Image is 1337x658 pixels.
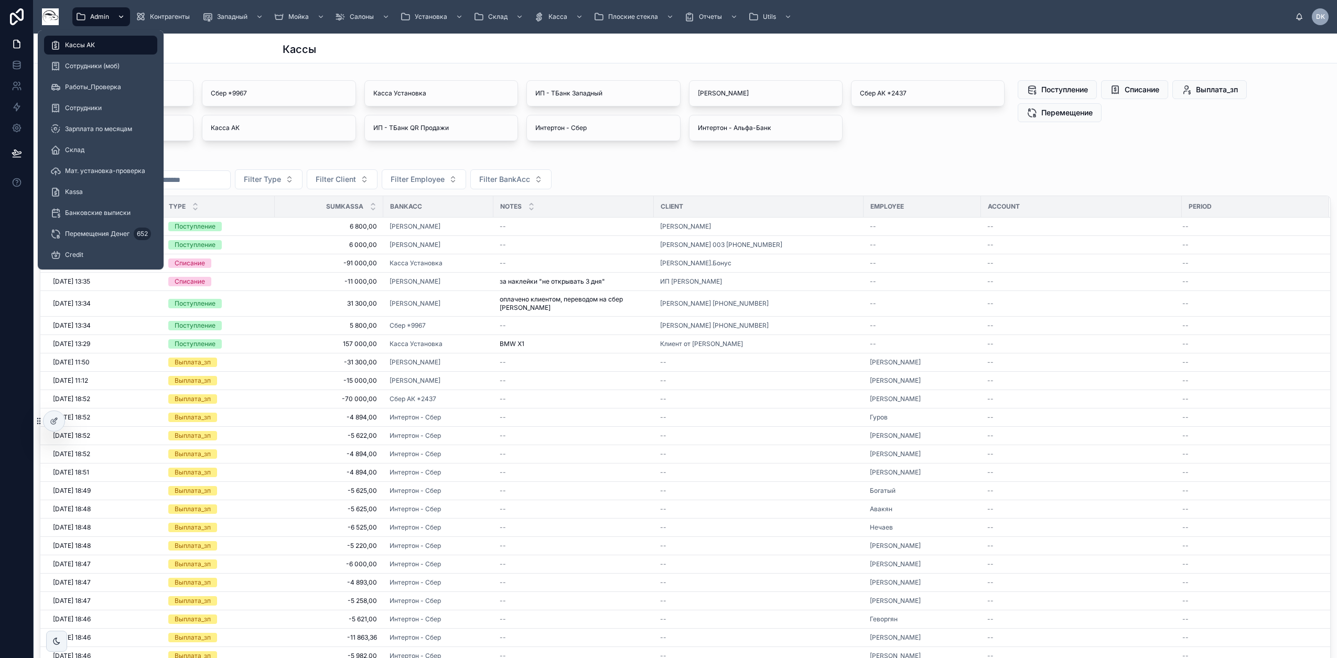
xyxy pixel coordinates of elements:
[397,7,468,26] a: Установка
[53,321,91,330] span: [DATE] 13:34
[53,299,91,308] span: [DATE] 13:34
[390,340,487,348] a: Касса Установка
[390,376,440,385] a: [PERSON_NAME]
[53,376,156,385] a: [DATE] 11:12
[53,432,90,440] span: [DATE] 18:52
[175,277,205,286] div: Списание
[168,299,268,308] a: Поступление
[281,376,377,385] a: -15 000,00
[548,13,567,21] span: Касса
[1182,299,1317,308] a: --
[53,340,90,348] span: [DATE] 13:29
[698,89,834,98] span: [PERSON_NAME]
[53,358,90,366] span: [DATE] 11:50
[689,115,843,141] a: Интертон - Альфа-Банк
[1182,395,1189,403] span: --
[42,8,59,25] img: App logo
[987,376,1176,385] a: --
[168,339,268,349] a: Поступление
[53,277,156,286] a: [DATE] 13:35
[660,376,857,385] a: --
[1041,84,1088,95] span: Поступление
[870,376,975,385] a: [PERSON_NAME]
[1182,376,1317,385] a: --
[168,413,268,422] a: Выплата_зп
[699,13,722,21] span: Отчеты
[608,13,658,21] span: Плоские стекла
[65,62,120,70] span: Сотрудники (моб)
[44,141,157,159] a: Склад
[987,259,994,267] span: --
[987,395,1176,403] a: --
[134,228,151,240] div: 652
[168,394,268,404] a: Выплата_зп
[1182,299,1189,308] span: --
[851,80,1005,106] a: Сбер АК *2437
[590,7,679,26] a: Плоские стекла
[168,358,268,367] a: Выплата_зп
[175,299,215,308] div: Поступление
[390,395,487,403] a: Сбер АК *2437
[1182,259,1317,267] a: --
[390,241,440,249] a: [PERSON_NAME]
[860,89,996,98] span: Сбер АК *2437
[350,13,374,21] span: Салоны
[870,358,975,366] a: [PERSON_NAME]
[1182,340,1189,348] span: --
[390,413,441,422] a: Интертон - Сбер
[390,299,440,308] a: [PERSON_NAME]
[987,321,1176,330] a: --
[150,13,190,21] span: Контрагенты
[1018,103,1102,122] button: Перемещение
[660,241,782,249] span: [PERSON_NAME] 003 [PHONE_NUMBER]
[500,277,648,286] a: за наклейки "не открывать 3 дня"
[168,277,268,286] a: Списание
[281,259,377,267] span: -91 000,00
[660,413,857,422] a: --
[526,115,680,141] a: Интертон - Сбер
[1101,80,1168,99] button: Списание
[281,395,377,403] a: -70 000,00
[175,222,215,231] div: Поступление
[660,299,769,308] span: [PERSON_NAME] [PHONE_NUMBER]
[168,222,268,231] a: Поступление
[390,277,487,286] a: [PERSON_NAME]
[281,358,377,366] span: -31 300,00
[1182,241,1317,249] a: --
[202,80,355,106] a: Сбер *9967
[391,174,445,185] span: Filter Employee
[65,125,132,133] span: Зарплата по месяцам
[987,299,994,308] span: --
[132,7,197,26] a: Контрагенты
[65,83,121,91] span: Работы_Проверка
[870,277,975,286] a: --
[870,222,975,231] a: --
[681,7,743,26] a: Отчеты
[67,5,1295,28] div: scrollable content
[72,7,130,26] a: Admin
[870,358,921,366] span: [PERSON_NAME]
[1182,376,1189,385] span: --
[168,376,268,385] a: Выплата_зп
[987,358,994,366] span: --
[1182,340,1317,348] a: --
[65,230,130,238] span: Перемещения Денег
[987,241,1176,249] a: --
[660,321,769,330] span: [PERSON_NAME] [PHONE_NUMBER]
[90,13,109,21] span: Admin
[281,413,377,422] a: -4 894,00
[500,321,648,330] a: --
[500,413,506,422] span: --
[175,394,211,404] div: Выплата_зп
[281,277,377,286] span: -11 000,00
[660,259,731,267] span: [PERSON_NAME].Бонус
[44,99,157,117] a: Сотрудники
[660,358,857,366] a: --
[500,295,648,312] span: оплачено клиентом, переводом на сбер [PERSON_NAME]
[373,124,509,132] span: ИП - ТБанк QR Продажи
[987,277,1176,286] a: --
